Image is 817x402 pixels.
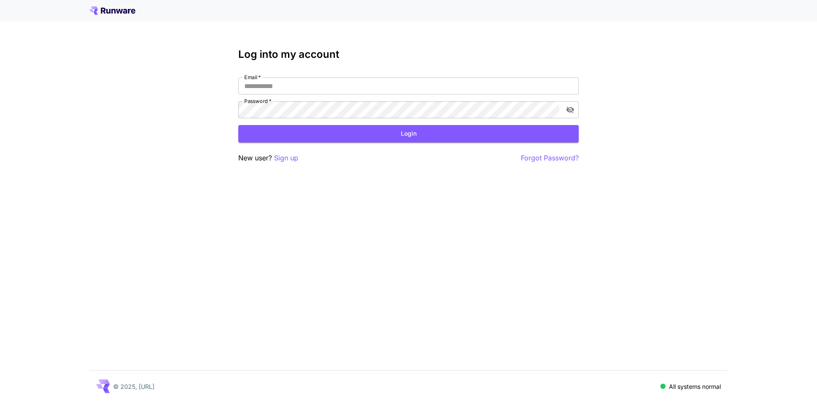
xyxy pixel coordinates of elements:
button: Login [238,125,579,143]
label: Email [244,74,261,81]
p: All systems normal [669,382,721,391]
p: © 2025, [URL] [113,382,154,391]
button: toggle password visibility [563,102,578,117]
p: New user? [238,153,298,163]
label: Password [244,97,271,105]
button: Forgot Password? [521,153,579,163]
h3: Log into my account [238,48,579,60]
button: Sign up [274,153,298,163]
